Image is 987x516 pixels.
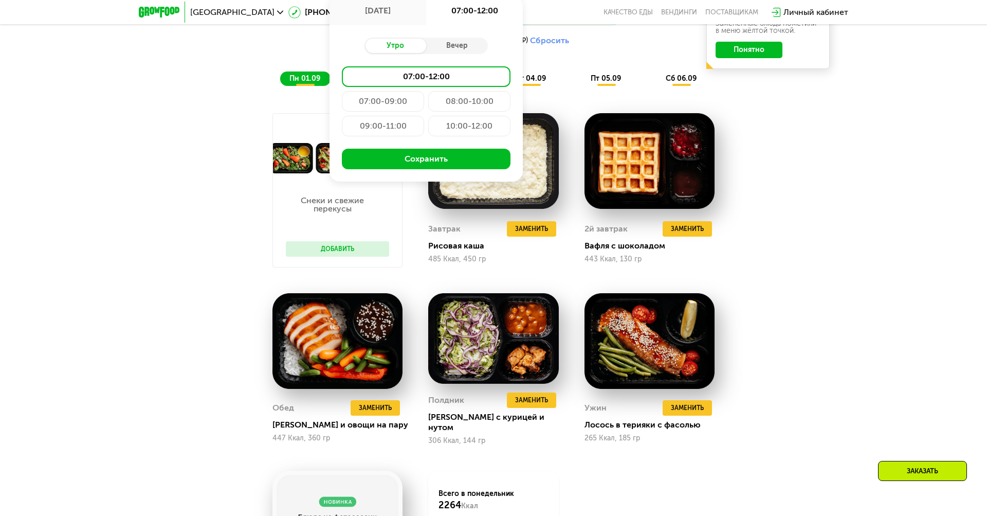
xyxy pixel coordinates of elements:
span: 2264 [438,500,461,511]
div: Лосось в терияки с фасолью [584,420,723,430]
div: 265 Ккал, 185 гр [584,434,715,442]
a: Качество еды [604,8,653,16]
div: 09:00-11:00 [342,116,424,136]
span: Заменить [515,395,548,405]
button: Заменить [663,221,712,237]
button: Заменить [663,400,712,416]
div: [PERSON_NAME] с курицей и нутом [428,412,566,433]
div: Рисовая каша [428,241,566,251]
div: Завтрак [428,221,461,237]
div: поставщикам [705,8,758,16]
button: Сохранить [342,149,510,169]
div: Личный кабинет [783,6,848,19]
span: Заменить [359,403,392,413]
span: Заменить [671,224,704,234]
div: 443 Ккал, 130 гр [584,255,715,263]
p: Снеки и свежие перекусы [286,197,379,213]
div: 306 Ккал, 144 гр [428,437,558,445]
a: Вендинги [661,8,697,16]
span: сб 06.09 [666,74,697,83]
div: 07:00-12:00 [342,66,510,87]
span: Заменить [515,224,548,234]
button: Заменить [507,221,556,237]
div: Заказать [878,461,967,481]
button: Заменить [351,400,400,416]
span: Заменить [671,403,704,413]
button: Сбросить [530,35,569,46]
div: Обед [272,400,294,416]
button: Понятно [716,42,782,58]
div: [PERSON_NAME] и овощи на пару [272,420,411,430]
div: Утро [364,39,426,53]
div: 08:00-10:00 [428,91,510,112]
span: пн 01.09 [289,74,320,83]
div: 07:00-09:00 [342,91,424,112]
div: 485 Ккал, 450 гр [428,255,558,263]
span: чт 04.09 [516,74,546,83]
div: Вафля с шоколадом [584,241,723,251]
button: Добавить [286,241,389,257]
div: 10:00-12:00 [428,116,510,136]
div: Ужин [584,400,607,416]
span: Ккал [461,502,478,510]
div: Полдник [428,393,464,408]
button: Заменить [507,393,556,408]
div: 2й завтрак [584,221,628,237]
a: [PHONE_NUMBER] [288,6,378,19]
div: Заменённые блюда пометили в меню жёлтой точкой. [716,20,820,34]
div: 447 Ккал, 360 гр [272,434,403,442]
div: Вечер [426,39,488,53]
span: пт 05.09 [591,74,621,83]
span: [GEOGRAPHIC_DATA] [190,8,275,16]
div: Всего в понедельник [438,489,548,511]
